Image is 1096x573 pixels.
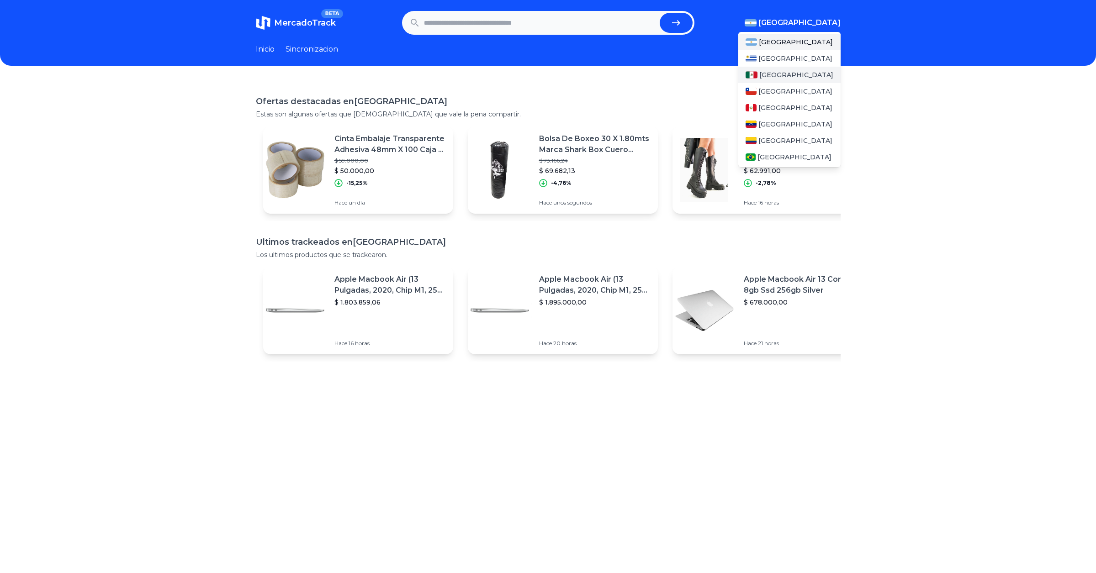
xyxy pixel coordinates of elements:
img: Chile [746,88,757,95]
p: Cinta Embalaje Transparente Adhesiva 48mm X 100 Caja X 20uni [334,133,446,155]
img: Brasil [746,153,756,161]
span: MercadoTrack [274,18,336,28]
p: -15,25% [346,179,368,187]
a: Featured imageApple Macbook Air (13 Pulgadas, 2020, Chip M1, 256 Gb De Ssd, 8 Gb De Ram) - Plata$... [468,267,658,354]
p: Hace un día [334,199,446,206]
img: Venezuela [746,121,757,128]
img: Featured image [672,279,736,342]
a: Featured imageBorcegos Mujer Caña Alta Con Cordones Plataforma Altos Botas$ 64.791,90$ 62.991,00-... [672,126,863,214]
span: [GEOGRAPHIC_DATA] [758,54,832,63]
span: [GEOGRAPHIC_DATA] [758,17,841,28]
p: $ 50.000,00 [334,166,446,175]
img: Colombia [746,137,757,144]
p: $ 678.000,00 [744,298,855,307]
p: $ 1.803.859,06 [334,298,446,307]
img: Argentina [745,19,757,26]
img: Featured image [263,279,327,342]
span: [GEOGRAPHIC_DATA] [757,152,831,162]
img: MercadoTrack [256,16,270,30]
span: BETA [321,9,343,18]
a: Venezuela[GEOGRAPHIC_DATA] [738,116,841,132]
p: Hace 16 horas [744,199,855,206]
a: Sincronizacion [286,44,338,55]
p: Estas son algunas ofertas que [DEMOGRAPHIC_DATA] que vale la pena compartir. [256,110,841,119]
a: Inicio [256,44,275,55]
a: Featured imageBolsa De Boxeo 30 X 1.80mts Marca Shark Box Cuero Sintético$ 73.166,24$ 69.682,13-4... [468,126,658,214]
img: Uruguay [746,55,757,62]
p: Hace 20 horas [539,340,651,347]
p: Apple Macbook Air (13 Pulgadas, 2020, Chip M1, 256 Gb De Ssd, 8 Gb De Ram) - Plata [539,274,651,296]
a: Uruguay[GEOGRAPHIC_DATA] [738,50,841,67]
p: Apple Macbook Air (13 Pulgadas, 2020, Chip M1, 256 Gb De Ssd, 8 Gb De Ram) - Plata [334,274,446,296]
img: Peru [746,104,757,111]
p: -4,76% [551,179,572,187]
a: MercadoTrackBETA [256,16,336,30]
p: -2,78% [756,179,776,187]
button: [GEOGRAPHIC_DATA] [745,17,841,28]
p: Los ultimos productos que se trackearon. [256,250,841,259]
span: [GEOGRAPHIC_DATA] [759,37,833,47]
a: Peru[GEOGRAPHIC_DATA] [738,100,841,116]
img: Featured image [263,138,327,202]
p: $ 59.000,00 [334,157,446,164]
span: [GEOGRAPHIC_DATA] [758,87,832,96]
img: Argentina [746,38,757,46]
p: Hace 16 horas [334,340,446,347]
a: Featured imageApple Macbook Air 13 Core I5 8gb Ssd 256gb Silver$ 678.000,00Hace 21 horas [672,267,863,354]
a: Brasil[GEOGRAPHIC_DATA] [738,149,841,165]
a: Featured imageCinta Embalaje Transparente Adhesiva 48mm X 100 Caja X 20uni$ 59.000,00$ 50.000,00-... [263,126,453,214]
span: [GEOGRAPHIC_DATA] [758,120,832,129]
h1: Ofertas destacadas en [GEOGRAPHIC_DATA] [256,95,841,108]
h1: Ultimos trackeados en [GEOGRAPHIC_DATA] [256,236,841,248]
img: Mexico [746,71,757,79]
span: [GEOGRAPHIC_DATA] [758,136,832,145]
a: Mexico[GEOGRAPHIC_DATA] [738,67,841,83]
p: $ 1.895.000,00 [539,298,651,307]
img: Featured image [672,138,736,202]
a: Chile[GEOGRAPHIC_DATA] [738,83,841,100]
span: [GEOGRAPHIC_DATA] [758,103,832,112]
p: Hace unos segundos [539,199,651,206]
a: Argentina[GEOGRAPHIC_DATA] [738,34,841,50]
p: $ 69.682,13 [539,166,651,175]
p: $ 62.991,00 [744,166,855,175]
p: Hace 21 horas [744,340,855,347]
a: Colombia[GEOGRAPHIC_DATA] [738,132,841,149]
a: Featured imageApple Macbook Air (13 Pulgadas, 2020, Chip M1, 256 Gb De Ssd, 8 Gb De Ram) - Plata$... [263,267,453,354]
p: Apple Macbook Air 13 Core I5 8gb Ssd 256gb Silver [744,274,855,296]
p: Bolsa De Boxeo 30 X 1.80mts Marca Shark Box Cuero Sintético [539,133,651,155]
img: Featured image [468,138,532,202]
p: $ 73.166,24 [539,157,651,164]
img: Featured image [468,279,532,342]
span: [GEOGRAPHIC_DATA] [759,70,833,79]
